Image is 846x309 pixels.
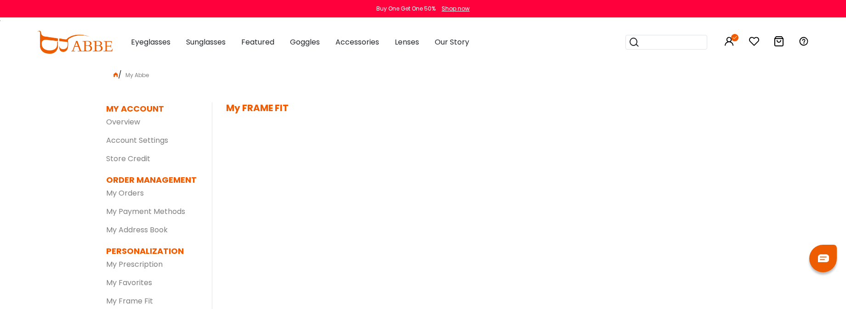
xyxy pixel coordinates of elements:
span: Eyeglasses [131,37,170,47]
a: My Orders [106,188,144,198]
img: chat [818,254,829,262]
a: My Prescription [106,259,163,270]
span: Goggles [290,37,320,47]
a: Overview [106,117,140,127]
img: abbeglasses.com [37,31,113,54]
a: Shop now [437,5,470,12]
a: Account Settings [106,135,168,146]
span: Our Story [435,37,469,47]
a: My Favorites [106,277,152,288]
span: My Abbe [122,71,153,79]
a: My Frame Fit [106,296,153,306]
span: Featured [241,37,274,47]
dt: PERSONALIZATION [106,245,198,257]
span: Sunglasses [186,37,226,47]
dt: MY ACCOUNT [106,102,164,115]
dt: ORDER MANAGEMENT [106,174,198,186]
div: Buy One Get One 50% [376,5,436,13]
a: My Payment Methods [106,206,185,217]
span: Accessories [335,37,379,47]
div: / [106,66,740,80]
div: Shop now [442,5,470,13]
a: Store Credit [106,153,150,164]
span: Lenses [395,37,419,47]
img: home.png [114,73,118,77]
h5: My FRAME FIT [226,102,733,113]
a: My Address Book [106,225,168,235]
